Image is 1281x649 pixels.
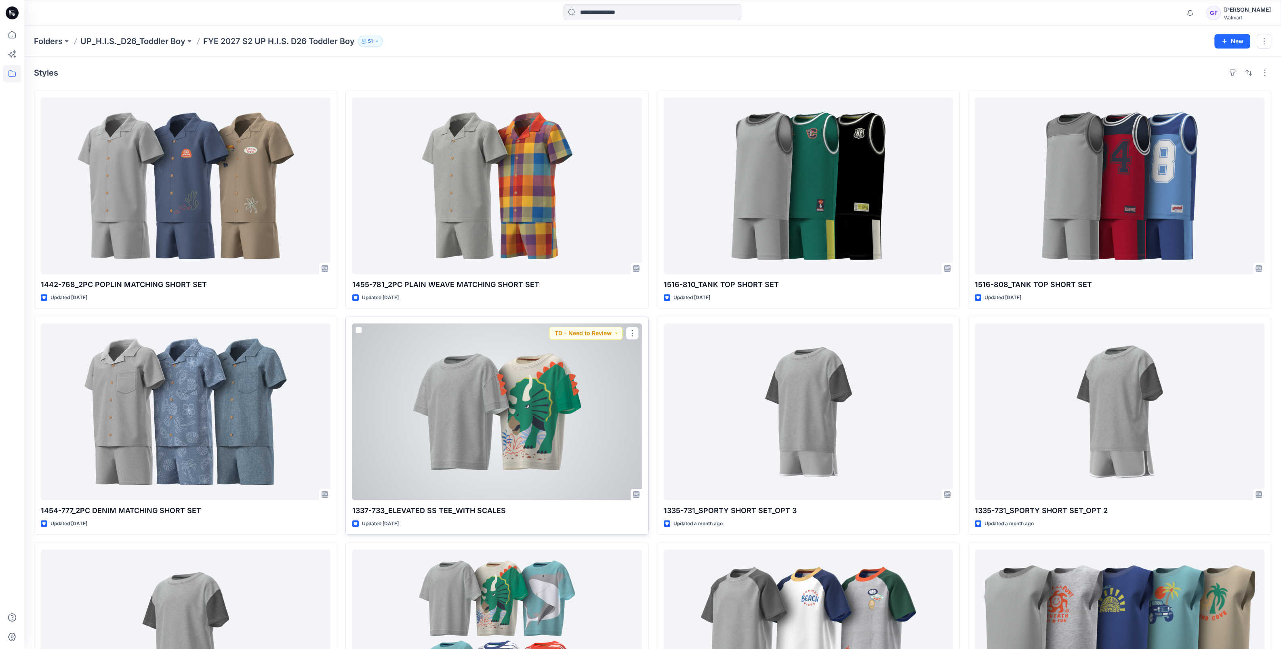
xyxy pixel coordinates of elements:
p: 1455-781_2PC PLAIN WEAVE MATCHING SHORT SET [352,279,642,290]
a: 1455-781_2PC PLAIN WEAVE MATCHING SHORT SET [352,97,642,274]
p: 1454-777_2PC DENIM MATCHING SHORT SET [41,505,330,516]
p: 1516-808_TANK TOP SHORT SET [975,279,1264,290]
p: 1335-731_SPORTY SHORT SET_OPT 3 [664,505,953,516]
div: Walmart [1224,15,1271,21]
p: Updated [DATE] [362,520,399,528]
a: 1335-731_SPORTY SHORT SET_OPT 3 [664,323,953,500]
a: 1454-777_2PC DENIM MATCHING SHORT SET [41,323,330,500]
p: Updated [DATE] [673,294,710,302]
a: Folders [34,36,63,47]
a: 1337-733_ELEVATED SS TEE_WITH SCALES [352,323,642,500]
a: UP_H.I.S._D26_Toddler Boy [80,36,185,47]
p: Updated [DATE] [50,520,87,528]
button: New [1214,34,1250,49]
p: 1516-810_TANK TOP SHORT SET [664,279,953,290]
p: Updated [DATE] [362,294,399,302]
p: Updated [DATE] [984,294,1021,302]
div: [PERSON_NAME] [1224,5,1271,15]
p: Updated a month ago [984,520,1034,528]
div: GF [1206,6,1221,20]
a: 1516-810_TANK TOP SHORT SET [664,97,953,274]
p: Updated a month ago [673,520,723,528]
a: 1442-768_2PC POPLIN MATCHING SHORT SET [41,97,330,274]
h4: Styles [34,68,58,78]
p: 1337-733_ELEVATED SS TEE_WITH SCALES [352,505,642,516]
button: 51 [358,36,383,47]
p: Updated [DATE] [50,294,87,302]
p: 1335-731_SPORTY SHORT SET_OPT 2 [975,505,1264,516]
p: 1442-768_2PC POPLIN MATCHING SHORT SET [41,279,330,290]
a: 1516-808_TANK TOP SHORT SET [975,97,1264,274]
p: FYE 2027 S2 UP H.I.S. D26 Toddler Boy [203,36,355,47]
p: 51 [368,37,373,46]
a: 1335-731_SPORTY SHORT SET_OPT 2 [975,323,1264,500]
